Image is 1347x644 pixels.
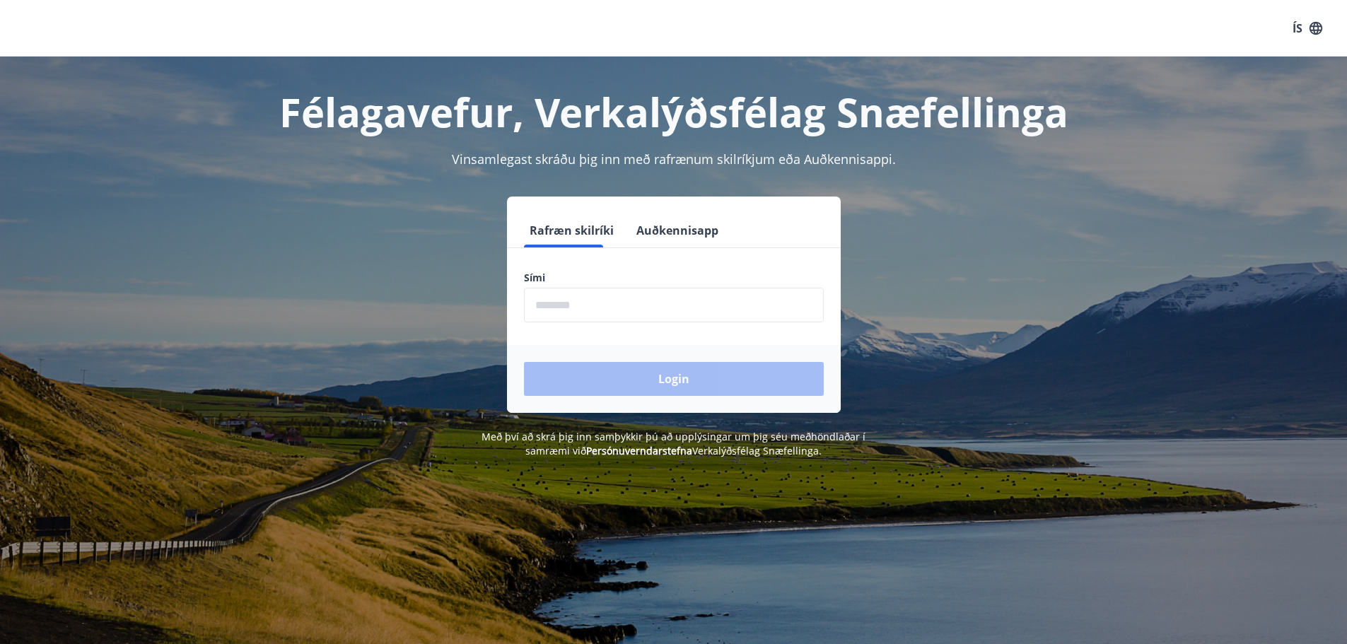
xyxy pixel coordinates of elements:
button: Auðkennisapp [631,213,724,247]
a: Persónuverndarstefna [586,444,692,457]
h1: Félagavefur, Verkalýðsfélag Snæfellinga [182,85,1166,139]
button: Rafræn skilríki [524,213,619,247]
label: Sími [524,271,824,285]
span: Vinsamlegast skráðu þig inn með rafrænum skilríkjum eða Auðkennisappi. [452,151,896,168]
span: Með því að skrá þig inn samþykkir þú að upplýsingar um þig séu meðhöndlaðar í samræmi við Verkalý... [482,430,865,457]
button: ÍS [1285,16,1330,41]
